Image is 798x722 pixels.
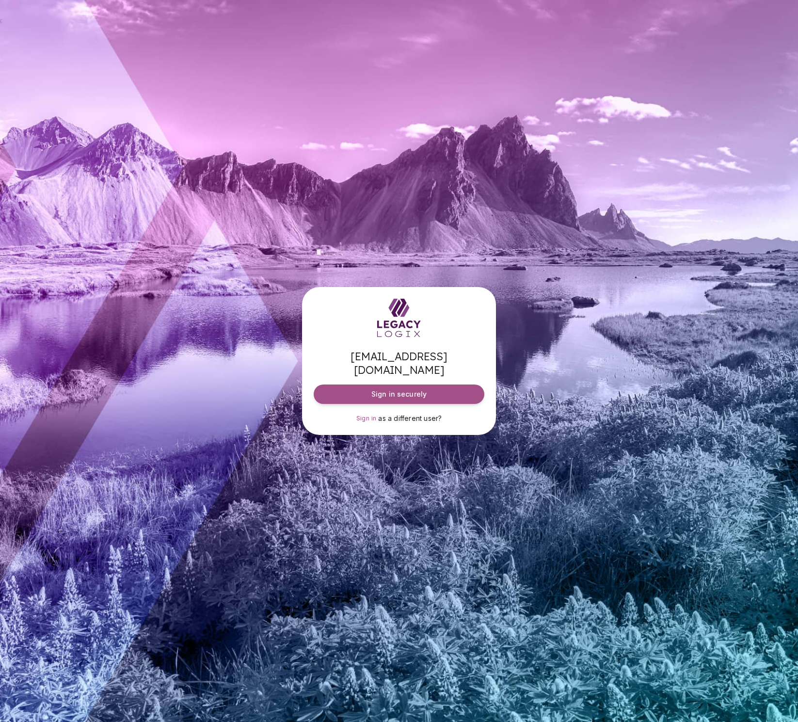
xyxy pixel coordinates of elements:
[378,414,442,422] span: as a different user?
[371,389,427,399] span: Sign in securely
[314,385,484,404] button: Sign in securely
[356,415,377,422] span: Sign in
[314,350,484,377] span: [EMAIL_ADDRESS][DOMAIN_NAME]
[356,414,377,423] a: Sign in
